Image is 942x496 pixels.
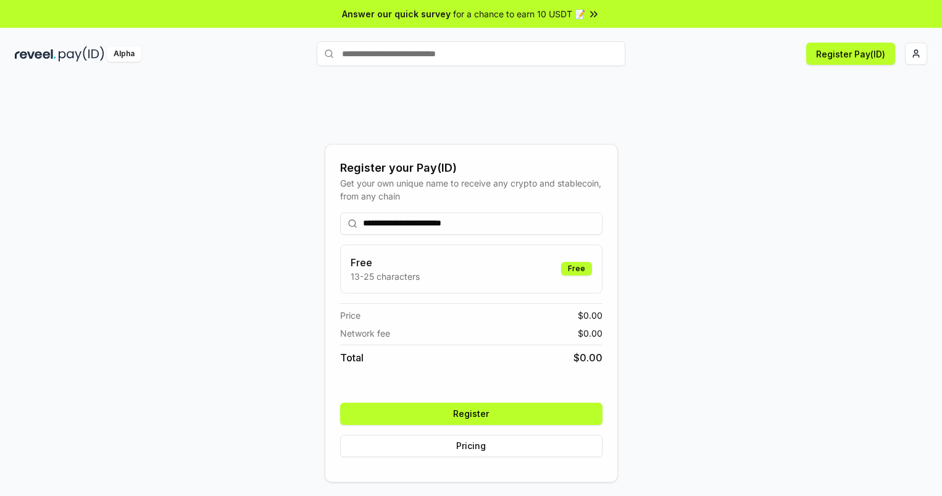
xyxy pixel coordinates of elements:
[340,327,390,340] span: Network fee
[340,403,602,425] button: Register
[340,435,602,457] button: Pricing
[573,350,602,365] span: $ 0.00
[351,270,420,283] p: 13-25 characters
[340,177,602,203] div: Get your own unique name to receive any crypto and stablecoin, from any chain
[561,262,592,275] div: Free
[453,7,585,20] span: for a chance to earn 10 USDT 📝
[340,159,602,177] div: Register your Pay(ID)
[578,327,602,340] span: $ 0.00
[107,46,141,62] div: Alpha
[351,255,420,270] h3: Free
[578,309,602,322] span: $ 0.00
[342,7,451,20] span: Answer our quick survey
[340,350,364,365] span: Total
[340,309,361,322] span: Price
[806,43,895,65] button: Register Pay(ID)
[59,46,104,62] img: pay_id
[15,46,56,62] img: reveel_dark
